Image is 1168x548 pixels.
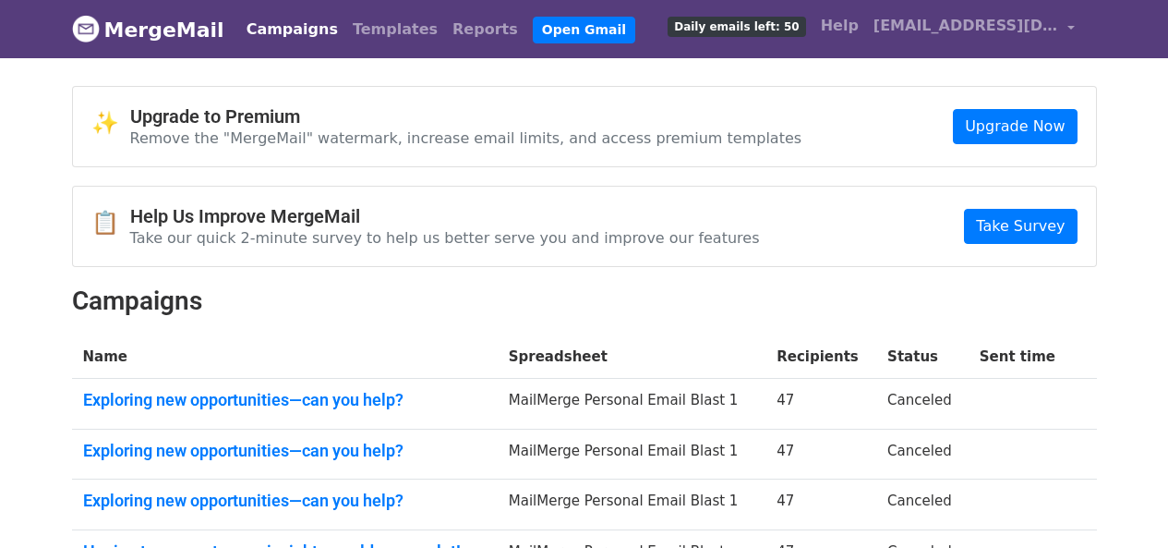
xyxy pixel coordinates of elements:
[964,209,1077,244] a: Take Survey
[83,491,487,511] a: Exploring new opportunities—can you help?
[533,17,635,43] a: Open Gmail
[765,335,876,379] th: Recipients
[83,390,487,410] a: Exploring new opportunities—can you help?
[953,109,1077,144] a: Upgrade Now
[72,15,100,43] img: MergeMail logo
[498,379,765,430] td: MailMerge Personal Email Blast 1
[72,10,224,49] a: MergeMail
[72,286,1097,317] h2: Campaigns
[130,128,802,148] p: Remove the "MergeMail" watermark, increase email limits, and access premium templates
[876,379,969,430] td: Canceled
[91,210,130,237] span: 📋
[876,429,969,480] td: Canceled
[873,15,1058,37] span: [EMAIL_ADDRESS][DOMAIN_NAME]
[239,11,345,48] a: Campaigns
[345,11,445,48] a: Templates
[876,480,969,530] td: Canceled
[91,110,130,137] span: ✨
[130,105,802,128] h4: Upgrade to Premium
[1076,459,1168,548] iframe: Chat Widget
[668,17,805,37] span: Daily emails left: 50
[498,480,765,530] td: MailMerge Personal Email Blast 1
[660,7,813,44] a: Daily emails left: 50
[498,335,765,379] th: Spreadsheet
[130,205,760,227] h4: Help Us Improve MergeMail
[813,7,866,44] a: Help
[130,228,760,248] p: Take our quick 2-minute survey to help us better serve you and improve our features
[876,335,969,379] th: Status
[765,379,876,430] td: 47
[445,11,525,48] a: Reports
[765,429,876,480] td: 47
[72,335,498,379] th: Name
[83,441,487,461] a: Exploring new opportunities—can you help?
[498,429,765,480] td: MailMerge Personal Email Blast 1
[969,335,1073,379] th: Sent time
[866,7,1082,51] a: [EMAIL_ADDRESS][DOMAIN_NAME]
[765,480,876,530] td: 47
